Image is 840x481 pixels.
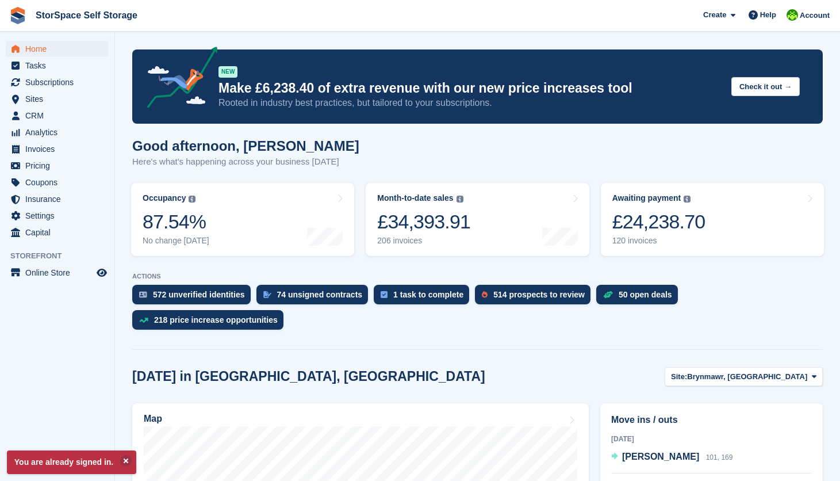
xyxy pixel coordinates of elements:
span: Tasks [25,58,94,74]
div: 87.54% [143,210,209,234]
span: Online Store [25,265,94,281]
span: Capital [25,224,94,240]
a: menu [6,124,109,140]
p: Make £6,238.40 of extra revenue with our new price increases tool [218,80,722,97]
span: Subscriptions [25,74,94,90]
a: Preview store [95,266,109,280]
h2: [DATE] in [GEOGRAPHIC_DATA], [GEOGRAPHIC_DATA] [132,369,485,384]
span: Insurance [25,191,94,207]
span: 101, 169 [706,453,733,461]
h2: Move ins / outs [611,413,812,427]
p: You are already signed in. [7,451,136,474]
button: Check it out → [731,77,800,96]
div: 1 task to complete [393,290,463,299]
a: Awaiting payment £24,238.70 120 invoices [601,183,824,256]
div: Occupancy [143,193,186,203]
a: menu [6,158,109,174]
span: Pricing [25,158,94,174]
span: Account [800,10,830,21]
img: contract_signature_icon-13c848040528278c33f63329250d36e43548de30e8caae1d1a13099fd9432cc5.svg [263,291,271,298]
a: menu [6,224,109,240]
div: Awaiting payment [612,193,681,203]
a: menu [6,91,109,107]
img: price-adjustments-announcement-icon-8257ccfd72463d97f412b2fc003d46551f7dbcb40ab6d574587a9cd5c0d94... [137,47,218,112]
div: [DATE] [611,434,812,444]
a: 1 task to complete [374,285,475,310]
img: icon-info-grey-7440780725fd019a000dd9b08b2336e03edf1995a4989e88bcd33f0948082b44.svg [457,196,463,203]
a: menu [6,41,109,57]
span: Site: [671,371,687,383]
span: [PERSON_NAME] [622,452,699,461]
a: menu [6,265,109,281]
div: £24,238.70 [612,210,705,234]
img: deal-1b604bf984904fb50ccaf53a9ad4b4a5d6e5aea283cecdc64d6e3604feb123c2.svg [603,291,613,299]
span: Brynmawr, [GEOGRAPHIC_DATA] [687,371,807,383]
a: menu [6,191,109,207]
a: menu [6,208,109,224]
h2: Map [144,414,162,424]
a: menu [6,74,109,90]
button: Site: Brynmawr, [GEOGRAPHIC_DATA] [665,367,823,386]
span: CRM [25,108,94,124]
a: menu [6,58,109,74]
div: 120 invoices [612,236,705,246]
img: prospect-51fa495bee0391a8d652442698ab0144808aea92771e9ea1ae160a38d050c398.svg [482,291,488,298]
a: StorSpace Self Storage [31,6,142,25]
span: Coupons [25,174,94,190]
img: paul catt [787,9,798,21]
span: Analytics [25,124,94,140]
img: icon-info-grey-7440780725fd019a000dd9b08b2336e03edf1995a4989e88bcd33f0948082b44.svg [189,196,195,203]
img: verify_identity-adf6edd0f0f0b5bbfe63781bf79b02c33cf7c696d77639b501bdc392416b5a36.svg [139,291,147,298]
div: 218 price increase opportunities [154,315,278,325]
span: Help [760,9,776,21]
a: 50 open deals [596,285,684,310]
span: Invoices [25,141,94,157]
div: No change [DATE] [143,236,209,246]
h1: Good afternoon, [PERSON_NAME] [132,138,359,154]
span: Sites [25,91,94,107]
a: menu [6,108,109,124]
span: Storefront [10,250,114,262]
div: NEW [218,66,237,78]
a: menu [6,174,109,190]
p: Rooted in industry best practices, but tailored to your subscriptions. [218,97,722,109]
a: Occupancy 87.54% No change [DATE] [131,183,354,256]
a: Month-to-date sales £34,393.91 206 invoices [366,183,589,256]
img: price_increase_opportunities-93ffe204e8149a01c8c9dc8f82e8f89637d9d84a8eef4429ea346261dce0b2c0.svg [139,318,148,323]
a: 514 prospects to review [475,285,596,310]
span: Settings [25,208,94,224]
div: Month-to-date sales [377,193,453,203]
a: 572 unverified identities [132,285,256,310]
a: [PERSON_NAME] 101, 169 [611,450,732,465]
div: 74 unsigned contracts [277,290,363,299]
a: 218 price increase opportunities [132,310,289,335]
img: task-75834270c22a3079a89374b754ae025e5fb1db73e45f91037f5363f120a921f8.svg [381,291,388,298]
p: ACTIONS [132,273,823,280]
div: 206 invoices [377,236,470,246]
img: icon-info-grey-7440780725fd019a000dd9b08b2336e03edf1995a4989e88bcd33f0948082b44.svg [684,196,691,203]
div: 572 unverified identities [153,290,245,299]
span: Create [703,9,726,21]
a: 74 unsigned contracts [256,285,374,310]
div: £34,393.91 [377,210,470,234]
div: 514 prospects to review [493,290,585,299]
a: menu [6,141,109,157]
img: stora-icon-8386f47178a22dfd0bd8f6a31ec36ba5ce8667c1dd55bd0f319d3a0aa187defe.svg [9,7,26,24]
span: Home [25,41,94,57]
p: Here's what's happening across your business [DATE] [132,155,359,169]
div: 50 open deals [619,290,672,299]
